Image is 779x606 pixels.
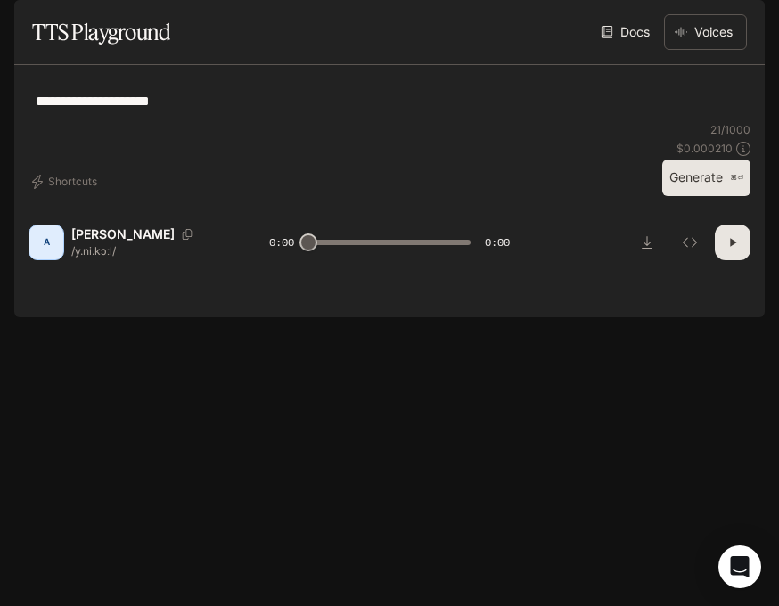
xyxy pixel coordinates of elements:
[32,228,61,257] div: A
[32,14,170,50] h1: TTS Playground
[672,225,708,260] button: Inspect
[629,225,665,260] button: Download audio
[676,141,733,156] p: $ 0.000210
[664,14,747,50] button: Voices
[718,545,761,588] div: Open Intercom Messenger
[175,229,200,240] button: Copy Voice ID
[662,160,750,196] button: Generate⌘⏎
[730,173,743,184] p: ⌘⏎
[597,14,657,50] a: Docs
[29,168,104,196] button: Shortcuts
[710,122,750,137] p: 21 / 1000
